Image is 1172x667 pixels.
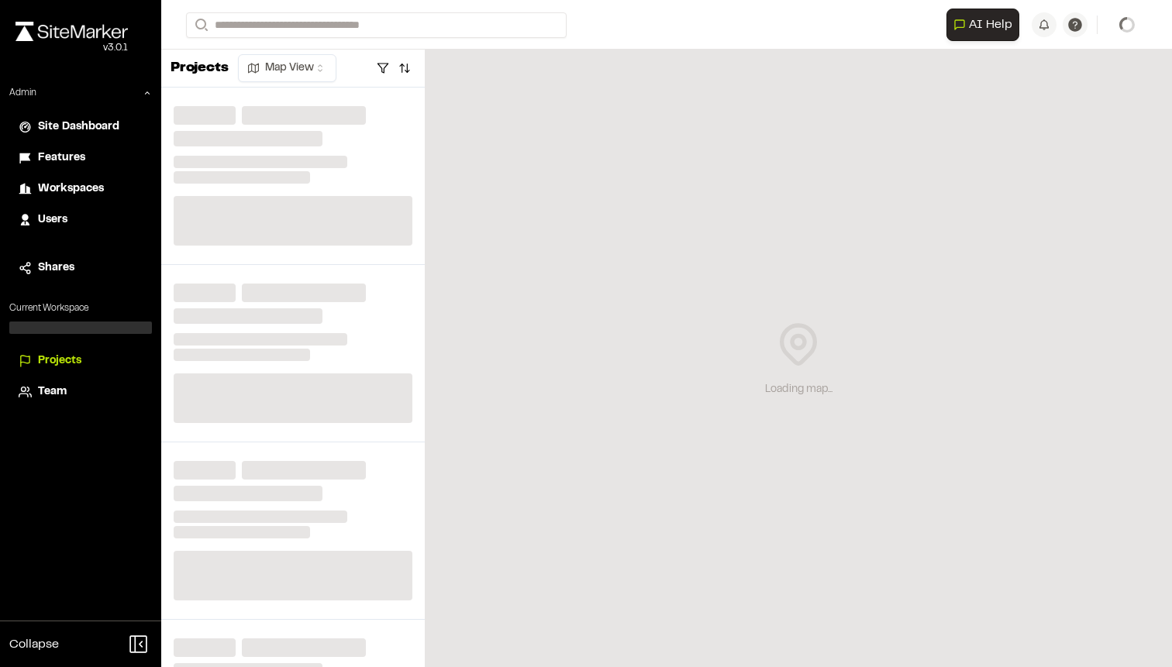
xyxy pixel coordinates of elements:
p: Projects [171,58,229,79]
div: Oh geez...please don't... [16,41,128,55]
span: Site Dashboard [38,119,119,136]
img: rebrand.png [16,22,128,41]
p: Current Workspace [9,301,152,315]
div: Loading map... [765,381,832,398]
p: Admin [9,86,36,100]
div: Open AI Assistant [946,9,1025,41]
a: Team [19,383,143,401]
span: Users [38,211,67,229]
span: Shares [38,260,74,277]
span: Collapse [9,635,59,654]
span: Features [38,150,85,167]
span: AI Help [969,15,1012,34]
span: Workspaces [38,181,104,198]
a: Site Dashboard [19,119,143,136]
span: Team [38,383,67,401]
a: Features [19,150,143,167]
a: Users [19,211,143,229]
span: Projects [38,352,81,370]
button: Open AI Assistant [946,9,1019,41]
a: Projects [19,352,143,370]
a: Shares [19,260,143,277]
a: Workspaces [19,181,143,198]
button: Search [186,12,214,38]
